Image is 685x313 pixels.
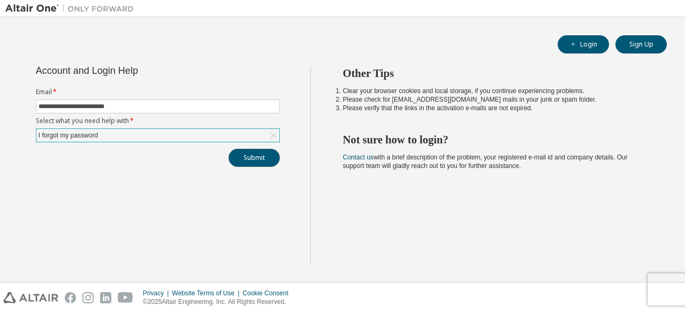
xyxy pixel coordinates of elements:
[172,289,242,297] div: Website Terms of Use
[343,154,628,170] span: with a brief description of the problem, your registered e-mail id and company details. Our suppo...
[229,149,280,167] button: Submit
[343,87,648,95] li: Clear your browser cookies and local storage, if you continue experiencing problems.
[343,66,648,80] h2: Other Tips
[100,292,111,303] img: linkedin.svg
[36,66,231,75] div: Account and Login Help
[143,289,172,297] div: Privacy
[37,129,100,141] div: I forgot my password
[82,292,94,303] img: instagram.svg
[558,35,609,54] button: Login
[615,35,667,54] button: Sign Up
[343,95,648,104] li: Please check for [EMAIL_ADDRESS][DOMAIN_NAME] mails in your junk or spam folder.
[343,133,648,147] h2: Not sure how to login?
[343,104,648,112] li: Please verify that the links in the activation e-mails are not expired.
[3,292,58,303] img: altair_logo.svg
[5,3,139,14] img: Altair One
[143,297,295,307] p: © 2025 Altair Engineering, Inc. All Rights Reserved.
[65,292,76,303] img: facebook.svg
[36,88,280,96] label: Email
[36,117,280,125] label: Select what you need help with
[343,154,374,161] a: Contact us
[242,289,294,297] div: Cookie Consent
[36,129,279,142] div: I forgot my password
[118,292,133,303] img: youtube.svg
